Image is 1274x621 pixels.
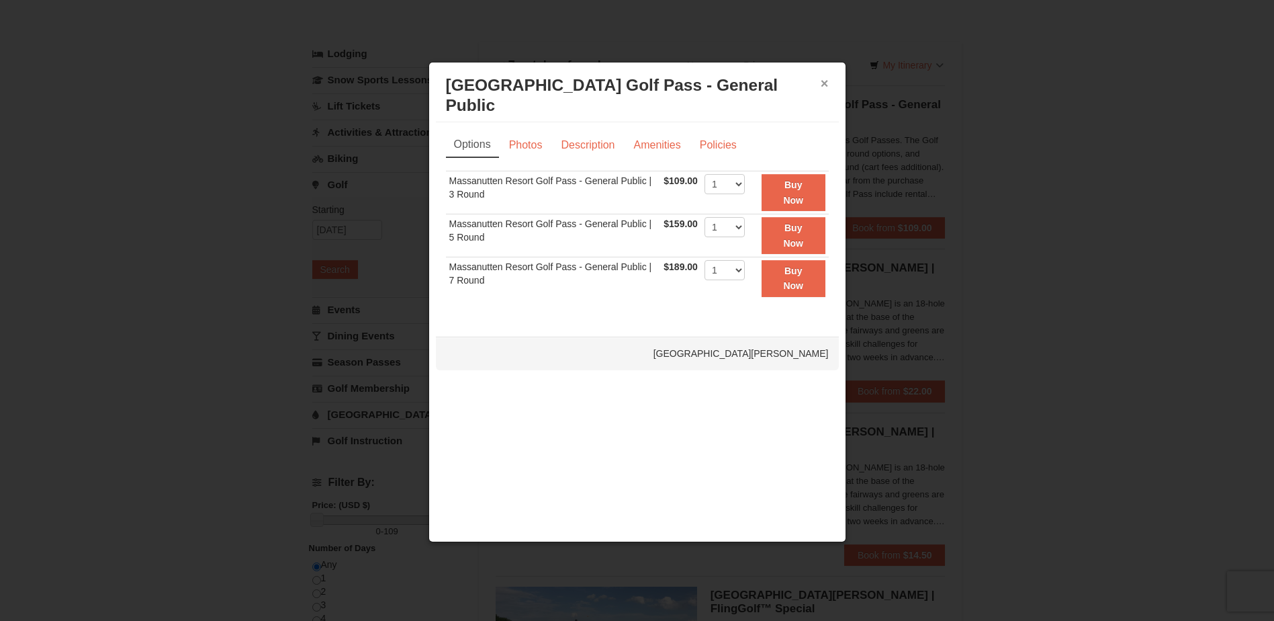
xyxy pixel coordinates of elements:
[446,75,829,116] h3: [GEOGRAPHIC_DATA] Golf Pass - General Public
[762,260,825,297] button: Buy Now
[762,217,825,254] button: Buy Now
[664,218,698,229] span: $159.00
[664,261,698,272] span: $189.00
[664,175,698,186] span: $109.00
[446,132,499,158] a: Options
[783,179,803,205] strong: Buy Now
[762,174,825,211] button: Buy Now
[446,214,661,257] td: Massanutten Resort Golf Pass - General Public | 5 Round
[446,171,661,214] td: Massanutten Resort Golf Pass - General Public | 3 Round
[691,132,745,158] a: Policies
[552,132,623,158] a: Description
[783,265,803,291] strong: Buy Now
[446,257,661,300] td: Massanutten Resort Golf Pass - General Public | 7 Round
[625,132,689,158] a: Amenities
[436,337,839,370] div: [GEOGRAPHIC_DATA][PERSON_NAME]
[500,132,551,158] a: Photos
[783,222,803,248] strong: Buy Now
[821,77,829,90] button: ×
